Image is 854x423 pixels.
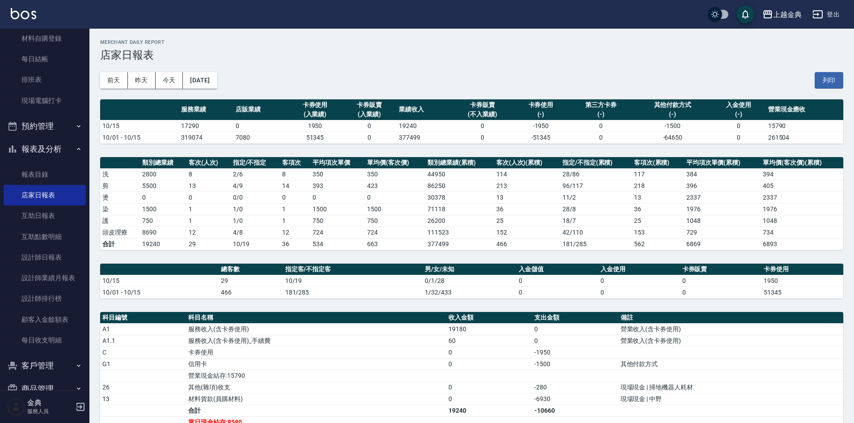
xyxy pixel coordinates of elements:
[446,381,532,393] td: 0
[4,69,86,90] a: 排班表
[4,309,86,330] a: 顧客入金餘額表
[342,120,397,132] td: 0
[684,168,761,180] td: 384
[714,100,764,110] div: 入金使用
[219,264,283,275] th: 總客數
[446,312,532,324] th: 收入金額
[365,238,425,250] td: 663
[761,226,843,238] td: 734
[494,168,560,180] td: 114
[634,120,711,132] td: -1500
[618,312,843,324] th: 備註
[280,157,310,169] th: 客項次
[425,192,494,203] td: 30378
[618,323,843,335] td: 營業收入(含卡券使用)
[219,275,283,286] td: 29
[156,72,183,89] button: 今天
[233,99,288,120] th: 店販業績
[4,115,86,138] button: 預約管理
[365,192,425,203] td: 0
[280,192,310,203] td: 0
[425,226,494,238] td: 111523
[684,180,761,192] td: 396
[365,203,425,215] td: 1500
[397,132,451,143] td: 377499
[761,264,843,275] th: 卡券使用
[27,398,73,407] h5: 金典
[310,203,365,215] td: 1500
[714,110,764,119] div: (-)
[186,346,446,358] td: 卡券使用
[186,358,446,370] td: 信用卡
[310,226,365,238] td: 724
[100,99,843,144] table: a dense table
[761,286,843,298] td: 51345
[766,120,843,132] td: 15790
[280,226,310,238] td: 12
[423,286,516,298] td: 1/32/433
[27,407,73,415] p: 服務人員
[231,238,280,250] td: 10/19
[100,381,186,393] td: 26
[568,132,634,143] td: 0
[310,238,365,250] td: 534
[761,215,843,226] td: 1048
[711,120,766,132] td: 0
[100,132,179,143] td: 10/01 - 10/15
[290,110,340,119] div: (入業績)
[365,157,425,169] th: 單均價(客次價)
[516,286,598,298] td: 0
[4,164,86,185] a: 報表目錄
[815,72,843,89] button: 列印
[423,264,516,275] th: 男/女/未知
[598,264,680,275] th: 入金使用
[532,312,618,324] th: 支出金額
[4,90,86,111] a: 現場電腦打卡
[766,99,843,120] th: 營業現金應收
[761,168,843,180] td: 394
[100,203,140,215] td: 染
[560,192,632,203] td: 11 / 2
[494,226,560,238] td: 152
[128,72,156,89] button: 昨天
[532,393,618,405] td: -6930
[451,120,514,132] td: 0
[186,215,231,226] td: 1
[231,157,280,169] th: 指定/不指定
[179,120,233,132] td: 17290
[680,264,762,275] th: 卡券販賣
[186,335,446,346] td: 服務收入(含卡券使用)_手續費
[680,275,762,286] td: 0
[100,120,179,132] td: 10/15
[453,110,512,119] div: (不入業績)
[280,168,310,180] td: 8
[636,100,709,110] div: 其他付款方式
[618,335,843,346] td: 營業收入(含卡券使用)
[4,226,86,247] a: 互助點數明細
[494,180,560,192] td: 213
[100,226,140,238] td: 頭皮理療
[179,132,233,143] td: 319074
[4,205,86,226] a: 互助日報表
[100,312,186,324] th: 科目編號
[310,157,365,169] th: 平均項次單價
[494,238,560,250] td: 466
[4,330,86,350] a: 每日收支明細
[423,275,516,286] td: 0/1/28
[514,132,568,143] td: -51345
[231,192,280,203] td: 0 / 0
[233,120,288,132] td: 0
[516,110,566,119] div: (-)
[766,132,843,143] td: 261504
[288,120,342,132] td: 1950
[11,8,36,19] img: Logo
[100,238,140,250] td: 合計
[711,132,766,143] td: 0
[446,346,532,358] td: 0
[186,192,231,203] td: 0
[560,238,632,250] td: 181/285
[365,215,425,226] td: 750
[636,110,709,119] div: (-)
[632,157,684,169] th: 客項次(累積)
[100,168,140,180] td: 洗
